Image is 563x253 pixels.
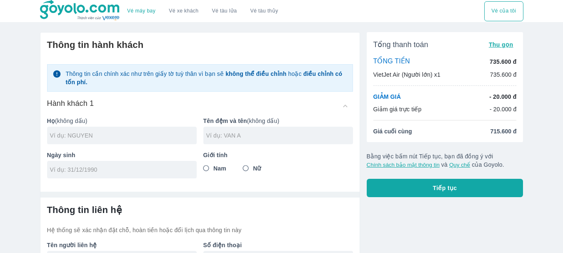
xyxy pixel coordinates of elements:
[47,39,353,51] h6: Thông tin hành khách
[490,70,517,79] p: 735.600 đ
[367,179,523,197] button: Tiếp tục
[203,117,353,125] p: (không dấu)
[373,40,428,50] span: Tổng thanh toán
[485,39,517,50] button: Thu gọn
[367,152,523,169] p: Bằng việc bấm nút Tiếp tục, bạn đã đồng ý với và của Goyolo.
[65,70,347,86] p: Thông tin cần chính xác như trên giấy tờ tuỳ thân vì bạn sẽ hoặc
[50,165,188,174] input: Ví dụ: 31/12/1990
[489,93,516,101] p: - 20.000 đ
[490,127,516,135] span: 715.600 đ
[206,131,353,140] input: Ví dụ: VAN A
[213,164,226,173] span: Nam
[50,131,197,140] input: Ví dụ: NGUYEN
[373,57,410,66] p: TỔNG TIỀN
[253,164,261,173] span: Nữ
[127,8,155,14] a: Vé máy bay
[47,151,197,159] p: Ngày sinh
[47,226,353,234] p: Hệ thống sẽ xác nhận đặt chỗ, hoàn tiền hoặc đổi lịch qua thông tin này
[367,162,440,168] button: Chính sách bảo mật thông tin
[449,162,470,168] button: Quy chế
[47,98,94,108] h6: Hành khách 1
[490,58,516,66] p: 735.600 đ
[243,1,285,21] button: Vé tàu thủy
[47,204,353,216] h6: Thông tin liên hệ
[373,127,412,135] span: Giá cuối cùng
[203,118,247,124] b: Tên đệm và tên
[433,184,457,192] span: Tiếp tục
[47,118,55,124] b: Họ
[203,242,242,248] b: Số điện thoại
[484,1,523,21] div: choose transportation mode
[489,41,513,48] span: Thu gọn
[484,1,523,21] button: Vé của tôi
[373,93,401,101] p: GIẢM GIÁ
[169,8,198,14] a: Vé xe khách
[205,1,244,21] a: Vé tàu lửa
[47,242,97,248] b: Tên người liên hệ
[373,105,422,113] p: Giảm giá trực tiếp
[203,151,353,159] p: Giới tính
[120,1,285,21] div: choose transportation mode
[225,70,286,77] strong: không thể điều chỉnh
[47,117,197,125] p: (không dấu)
[490,105,517,113] p: - 20.000 đ
[373,70,440,79] p: VietJet Air (Người lớn) x1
